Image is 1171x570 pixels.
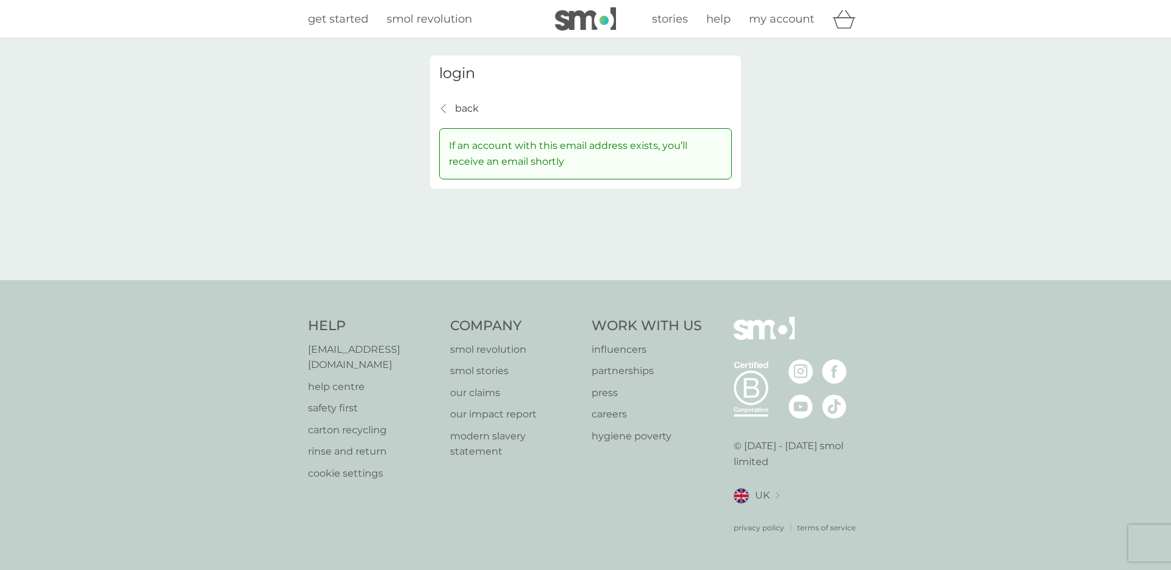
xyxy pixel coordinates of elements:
[308,10,368,28] a: get started
[450,385,580,401] a: our claims
[734,438,864,469] p: © [DATE] - [DATE] smol limited
[450,342,580,358] a: smol revolution
[706,10,731,28] a: help
[308,444,438,460] a: rinse and return
[755,488,770,503] span: UK
[592,342,702,358] a: influencers
[592,385,702,401] a: press
[749,12,814,26] span: my account
[455,101,479,117] p: back
[387,10,472,28] a: smol revolution
[652,10,688,28] a: stories
[387,12,472,26] span: smol revolution
[450,428,580,460] a: modern slavery statement
[776,492,779,499] img: select a new location
[555,7,616,31] img: smol
[734,488,749,503] img: UK flag
[308,12,368,26] span: get started
[450,363,580,379] a: smol stories
[822,394,847,419] img: visit the smol Tiktok page
[734,317,795,358] img: smol
[789,359,813,384] img: visit the smol Instagram page
[592,317,702,336] h4: Work With Us
[308,400,438,416] a: safety first
[439,65,732,82] h3: login
[706,12,731,26] span: help
[833,7,863,31] div: basket
[450,317,580,336] h4: Company
[734,522,784,533] a: privacy policy
[449,138,722,169] p: If an account with this email address exists, you’ll receive an email shortly
[592,363,702,379] a: partnerships
[450,406,580,422] a: our impact report
[822,359,847,384] img: visit the smol Facebook page
[308,342,438,373] a: [EMAIL_ADDRESS][DOMAIN_NAME]
[592,406,702,422] a: careers
[308,422,438,438] a: carton recycling
[308,466,438,482] a: cookie settings
[308,379,438,395] a: help centre
[749,10,814,28] a: my account
[789,394,813,419] img: visit the smol Youtube page
[797,522,856,533] a: terms of service
[592,428,702,444] a: hygiene poverty
[652,12,688,26] span: stories
[308,317,438,336] h4: Help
